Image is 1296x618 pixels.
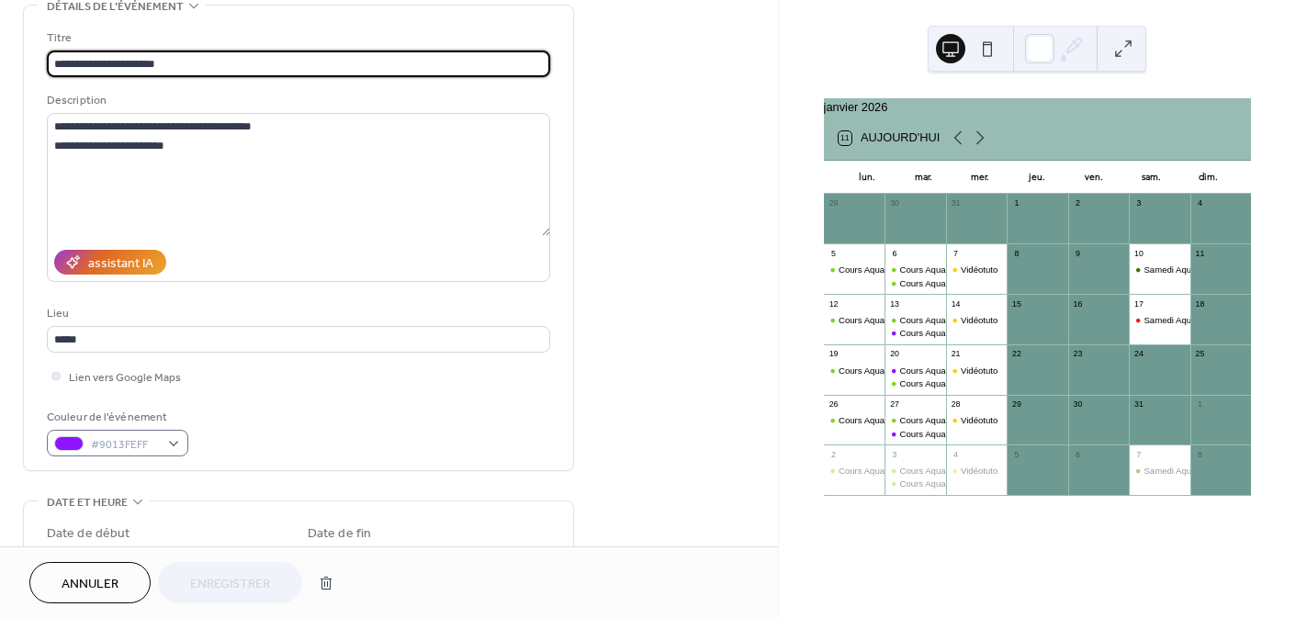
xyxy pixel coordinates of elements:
button: 11Aujourd'hui [832,127,947,149]
div: Date de fin [308,524,371,544]
div: Vidéotuto [946,264,1007,275]
div: ven. [1065,161,1122,194]
div: Cours Aquarelle Vevey [824,414,885,426]
div: Cours Aquarelle Vevey [899,414,988,426]
div: Date de début [47,524,130,544]
div: Cours Aquarelle Vevey [839,264,928,275]
div: 1 [1194,399,1205,410]
div: Samedi Aquarelle Vevey [1144,465,1239,477]
div: jeu. [1009,161,1065,194]
div: Cours Aquarelle Vevey [885,314,945,326]
div: 13 [889,298,900,309]
div: 4 [1194,198,1205,209]
div: Cours Aquarelle Vevey [885,478,945,489]
div: mer. [952,161,1009,194]
div: Vidéotuto [946,465,1007,477]
div: 15 [1011,298,1022,309]
div: Cours Aquarelle Vevey [885,465,945,477]
div: 3 [889,449,900,460]
div: lun. [839,161,896,194]
div: 9 [1072,248,1083,259]
div: 18 [1194,298,1205,309]
div: 25 [1194,349,1205,360]
div: 23 [1072,349,1083,360]
div: Cours Aquarelle Vevey [899,327,988,339]
div: Cours Aquarelle Vevey [899,377,988,389]
span: #9013FEFF [91,435,159,455]
div: 7 [950,248,961,259]
div: Cours Aquarelle Vevey [824,264,885,275]
div: Cours Aquarelle Vevey [839,314,928,326]
div: 2 [828,449,839,460]
div: 24 [1133,349,1144,360]
div: 30 [1072,399,1083,410]
div: 16 [1072,298,1083,309]
div: Vidéotuto [961,314,997,326]
div: 17 [1133,298,1144,309]
div: Cours Aquarelle Vevey [885,428,945,440]
div: 31 [1133,399,1144,410]
div: Cours Aquarelle Vevey [824,314,885,326]
div: Cours Aquarelle Vevey [885,377,945,389]
div: Cours Aquarelle Vevey [839,414,928,426]
div: 3 [1133,198,1144,209]
div: 11 [1194,248,1205,259]
div: Cours Aquarelle Vevey [885,264,945,275]
div: Samedi Aquarelle Vevey [1129,465,1189,477]
div: 31 [950,198,961,209]
div: Cours Aquarelle Vevey [899,314,988,326]
div: Cours Aquarelle Vevey [899,478,988,489]
div: 26 [828,399,839,410]
div: Lieu [47,304,547,323]
div: 21 [950,349,961,360]
div: Samedi Aquarelle Vevey [1144,264,1239,275]
button: Annuler [29,562,151,603]
div: 8 [1194,449,1205,460]
div: 5 [1011,449,1022,460]
div: Description [47,91,547,110]
div: 10 [1133,248,1144,259]
div: 5 [828,248,839,259]
span: Annuler [62,575,118,594]
div: 20 [889,349,900,360]
div: janvier 2026 [824,98,1251,116]
div: dim. [1179,161,1236,194]
button: assistant IA [54,250,166,275]
div: Vidéotuto [946,365,1007,376]
div: 29 [1011,399,1022,410]
div: Couleur de l'événement [47,408,185,427]
div: 1 [1011,198,1022,209]
div: Samedi Aquarelle Vevey [1129,264,1189,275]
div: 19 [828,349,839,360]
div: 6 [1072,449,1083,460]
div: Vidéotuto [961,414,997,426]
div: 6 [889,248,900,259]
div: Titre [47,28,547,48]
div: Cours Aquarelle Vevey [899,465,988,477]
div: Cours Aquarelle Vevey [839,365,928,376]
div: Samedi Aquarelle Plan-les-Ouates [1144,314,1279,326]
div: Cours Aquarelle Vevey [839,465,928,477]
div: Cours Aquarelle Vevey [885,414,945,426]
div: Cours Aquarelle Vevey [899,428,988,440]
div: Samedi Aquarelle Plan-les-Ouates [1129,314,1189,326]
div: 29 [828,198,839,209]
div: 2 [1072,198,1083,209]
div: 7 [1133,449,1144,460]
div: 4 [950,449,961,460]
div: Cours Aquarelle Vevey [885,327,945,339]
div: Cours Aquarelle Vevey [899,264,988,275]
div: Cours Aquarelle Vevey [885,365,945,376]
div: sam. [1122,161,1179,194]
div: 14 [950,298,961,309]
div: Cours Aquarelle Vevey [824,365,885,376]
div: 8 [1011,248,1022,259]
span: Date et heure [47,493,128,512]
div: 27 [889,399,900,410]
div: 22 [1011,349,1022,360]
div: Vidéotuto [961,264,997,275]
div: assistant IA [88,254,153,274]
div: Vidéotuto [961,465,997,477]
div: Cours Aquarelle Vevey [885,277,945,289]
